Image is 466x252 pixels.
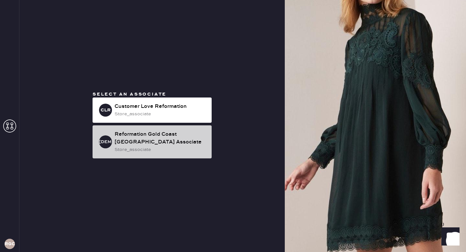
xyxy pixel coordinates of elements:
div: Reformation Gold Coast [GEOGRAPHIC_DATA] Associate [115,131,206,146]
div: Customer Love Reformation [115,103,206,110]
iframe: Front Chat [435,223,463,251]
span: Select an associate [93,91,166,97]
h3: [DEMOGRAPHIC_DATA] [99,140,112,144]
h3: CLR [101,108,111,112]
h3: RGCC [5,242,15,246]
div: store_associate [115,110,206,118]
div: store_associate [115,146,206,153]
